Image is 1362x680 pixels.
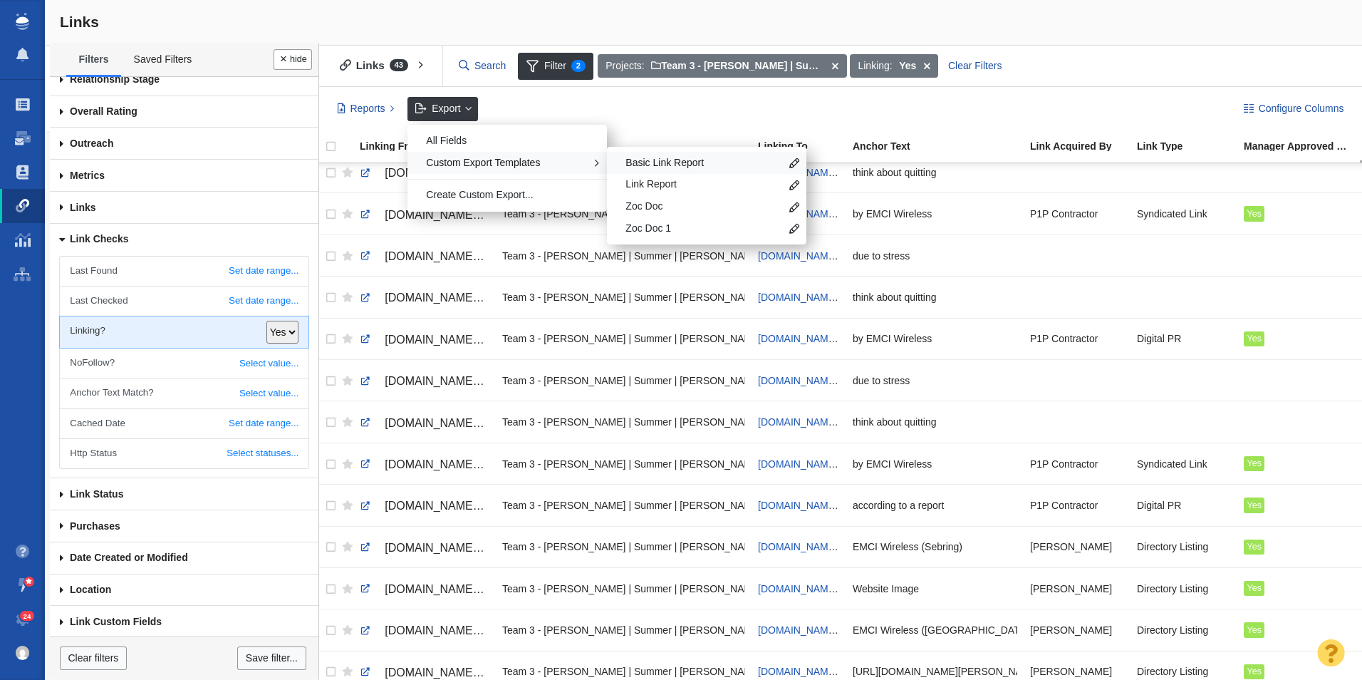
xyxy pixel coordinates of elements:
span: Yes [1247,334,1262,344]
div: All Fields [407,130,607,152]
span: [DOMAIN_NAME][URL] [385,542,505,554]
td: Yes [1237,193,1360,235]
div: Team 3 - [PERSON_NAME] | Summer | [PERSON_NAME]\EMCI Wireless\EMCI Wireless - Digital PR - Do U.S... [502,448,745,479]
a: [DOMAIN_NAME][URL] [758,541,863,552]
span: [DOMAIN_NAME][URL] [758,624,863,636]
span: Directory Listing [1137,540,1208,553]
div: Linking To [758,141,851,151]
span: [DOMAIN_NAME][URL] [385,334,505,346]
a: Select value... [60,349,308,378]
span: P1P Contractor [1030,332,1098,345]
td: Directory Listing [1130,567,1237,609]
div: Team 3 - [PERSON_NAME] | Summer | [PERSON_NAME]\EMCI Wireless\EMCI Wireless - Digital PR - Do U.S... [502,282,745,312]
a: [DOMAIN_NAME][URL] [360,286,489,310]
span: Yes [1247,625,1262,635]
div: according to a report [853,490,1017,520]
span: [PERSON_NAME] [1030,582,1112,595]
span: Syndicated Link [1137,458,1207,470]
span: Yes [1247,458,1262,468]
a: [DOMAIN_NAME][URL] [758,250,863,262]
span: Yes [1247,500,1262,510]
span: [DOMAIN_NAME][URL] [385,250,505,262]
a: Linking From [360,141,501,153]
td: P1P Contractor [1024,318,1130,359]
div: Team 3 - [PERSON_NAME] | Summer | [PERSON_NAME]\EMCI Wireless\EMCI Wireless - Digital PR - Do U.S... [502,490,745,520]
a: Set date range... [60,409,308,438]
a: [DOMAIN_NAME][URL] [360,369,489,393]
span: Team 3 - [PERSON_NAME] | Summer | [PERSON_NAME]\EMCI Wireless [651,60,999,71]
a: Saved Filters [121,45,204,75]
span: [DOMAIN_NAME][URL] [385,292,505,304]
div: Link Type [1137,141,1242,151]
td: Directory Listing [1130,609,1237,651]
span: Directory Listing [1137,582,1208,595]
a: [DOMAIN_NAME][URL] [360,536,489,560]
span: P1P Contractor [1030,458,1098,470]
span: Configure Columns [1259,101,1344,116]
span: Directory Listing [1137,624,1208,637]
div: EMCI Wireless ([GEOGRAPHIC_DATA]) [853,614,1017,645]
span: [DOMAIN_NAME][URL] [385,417,505,429]
td: Yes [1237,485,1360,526]
td: Yes [1237,609,1360,651]
a: Save filter... [237,646,306,671]
div: Team 3 - [PERSON_NAME] | Summer | [PERSON_NAME]\EMCI Wireless\EMCI Wireless - Directories [502,573,745,604]
span: Yes [1247,666,1262,676]
button: Export [407,97,478,121]
a: Anchor Text [853,141,1029,153]
a: Links [50,192,318,224]
span: Filter [518,53,593,80]
a: [DOMAIN_NAME][URL] [360,203,489,227]
span: Yes [1247,542,1262,552]
a: [DOMAIN_NAME][URL] [758,416,863,428]
span: Basic Link Report [625,156,780,170]
span: [DOMAIN_NAME][URL] [385,666,505,679]
td: Directory Listing [1130,526,1237,567]
a: [DOMAIN_NAME][URL] [360,619,489,643]
span: [DOMAIN_NAME][URL] [385,500,505,512]
span: Directory Listing [1137,665,1208,678]
img: 0a657928374d280f0cbdf2a1688580e1 [16,646,30,660]
span: Links [60,14,99,30]
td: P1P Contractor [1024,443,1130,484]
a: Date Created or Modified [50,542,318,575]
span: [DOMAIN_NAME][URL] [385,375,505,387]
a: [DOMAIN_NAME][URL] [758,333,863,344]
div: Website Image [853,573,1017,604]
input: Search [453,53,513,78]
td: P1P Contractor [1024,193,1130,235]
span: Link Report [625,177,780,192]
a: Relationship Stage [50,64,318,96]
span: [DOMAIN_NAME][URL] [758,292,863,303]
div: Create Custom Export... [407,185,607,207]
span: Digital PR [1137,499,1181,512]
img: buzzstream_logo_iconsimple.png [16,13,28,30]
a: [DOMAIN_NAME][URL] [758,208,863,220]
a: [DOMAIN_NAME][URL] [360,244,489,269]
div: by EMCI Wireless [853,198,1017,229]
div: Team 3 - [PERSON_NAME] | Summer | [PERSON_NAME]\EMCI Wireless\EMCI Wireless - Digital PR - Do U.S... [502,198,745,229]
a: [DOMAIN_NAME][URL] [758,583,863,594]
span: 2 [571,60,586,72]
span: P1P Contractor [1030,499,1098,512]
span: Export [432,101,460,116]
span: [DOMAIN_NAME][URL] [385,624,505,637]
div: Team 3 - [PERSON_NAME] | Summer | [PERSON_NAME]\EMCI Wireless\EMCI Wireless - Digital PR - Do U.S... [502,406,745,437]
td: Yes [1237,443,1360,484]
span: P1P Contractor [1030,207,1098,220]
a: [DOMAIN_NAME][URL] [758,167,863,178]
div: think about quitting [853,157,1017,187]
a: Select statuses... [60,439,308,468]
a: [DOMAIN_NAME][URL] [758,500,863,511]
div: Clear Filters [940,54,1009,78]
div: Team 3 - [PERSON_NAME] | Summer | [PERSON_NAME]\EMCI Wireless\EMCI Wireless - Digital PR - Do U.S... [502,240,745,271]
div: due to stress [853,240,1017,271]
a: Link Custom Fields [50,606,318,638]
span: Syndicated Link [1137,207,1207,220]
